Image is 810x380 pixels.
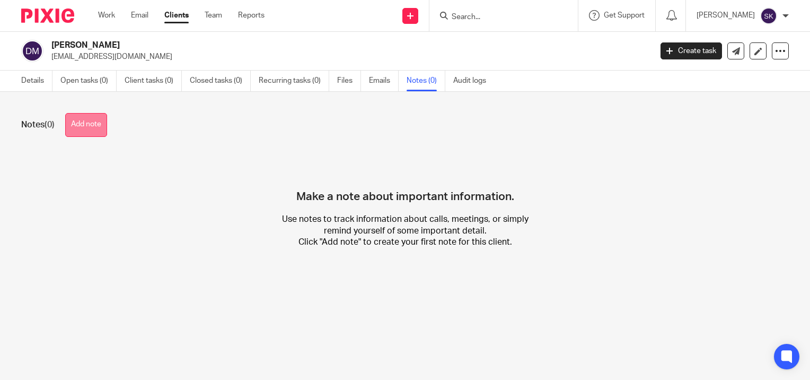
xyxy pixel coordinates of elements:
a: Email [131,10,148,21]
a: Closed tasks (0) [190,71,251,91]
a: Recurring tasks (0) [259,71,329,91]
img: svg%3E [760,7,777,24]
img: Pixie [21,8,74,23]
a: Files [337,71,361,91]
a: Reports [238,10,265,21]
span: (0) [45,120,55,129]
a: Clients [164,10,189,21]
button: Add note [65,113,107,137]
p: Use notes to track information about calls, meetings, or simply remind yourself of some important... [277,214,533,248]
a: Client tasks (0) [125,71,182,91]
a: Open tasks (0) [60,71,117,91]
a: Create task [661,42,722,59]
a: Team [205,10,222,21]
p: [EMAIL_ADDRESS][DOMAIN_NAME] [51,51,645,62]
img: svg%3E [21,40,43,62]
a: Notes (0) [407,71,445,91]
input: Search [451,13,546,22]
a: Emails [369,71,399,91]
p: [PERSON_NAME] [697,10,755,21]
a: Work [98,10,115,21]
h1: Notes [21,119,55,131]
span: Get Support [604,12,645,19]
h4: Make a note about important information. [296,153,514,204]
a: Audit logs [453,71,494,91]
h2: [PERSON_NAME] [51,40,526,51]
a: Details [21,71,52,91]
